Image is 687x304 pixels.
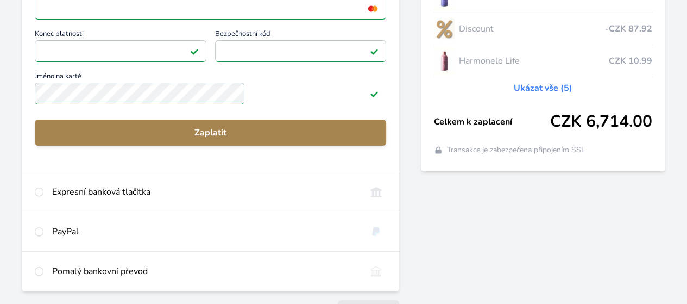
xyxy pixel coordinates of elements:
[365,4,380,14] img: mc
[52,265,357,278] div: Pomalý bankovní převod
[40,1,381,16] iframe: Iframe pro číslo karty
[605,22,652,35] span: -CZK 87.92
[366,225,386,238] img: paypal.svg
[366,185,386,198] img: onlineBanking_CZ.svg
[43,126,377,139] span: Zaplatit
[52,185,357,198] div: Expresní banková tlačítka
[190,47,199,55] img: Platné pole
[35,83,244,104] input: Jméno na kartěPlatné pole
[370,89,379,98] img: Platné pole
[514,82,572,95] a: Ukázat vše (5)
[220,44,382,59] iframe: Iframe pro bezpečnostní kód
[40,44,201,59] iframe: Iframe pro datum vypršení platnosti
[35,120,386,146] button: Zaplatit
[35,73,386,83] span: Jméno na kartě
[35,30,206,40] span: Konec platnosti
[447,145,585,156] span: Transakce je zabezpečena připojením SSL
[434,115,550,128] span: Celkem k zaplacení
[434,15,455,42] img: discount-lo.png
[434,47,455,75] img: CLEAN_LIFE_se_stinem_x-lo.jpg
[459,54,609,67] span: Harmonelo Life
[459,22,605,35] span: Discount
[215,30,387,40] span: Bezpečnostní kód
[550,112,652,132] span: CZK 6,714.00
[370,47,379,55] img: Platné pole
[609,54,652,67] span: CZK 10.99
[366,265,386,278] img: bankTransfer_IBAN.svg
[52,225,357,238] div: PayPal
